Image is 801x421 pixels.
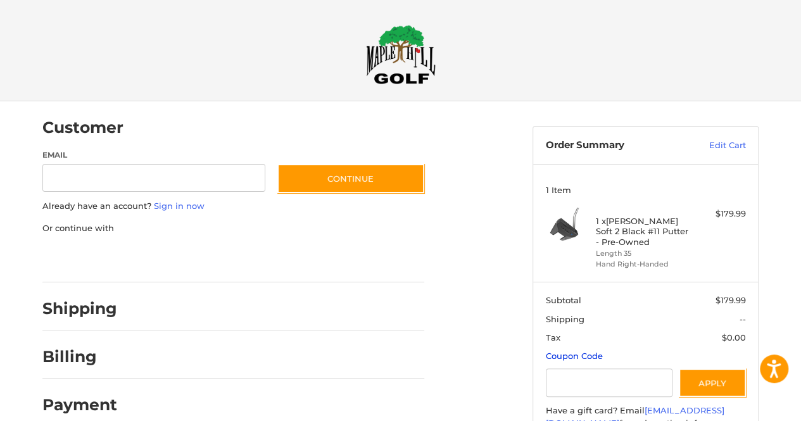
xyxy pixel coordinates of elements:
iframe: PayPal-paypal [39,247,134,270]
h3: Order Summary [546,139,682,152]
h2: Payment [42,395,117,415]
span: Shipping [546,314,584,324]
button: Continue [277,164,424,193]
span: Subtotal [546,295,581,305]
li: Length 35 [596,248,693,259]
img: Maple Hill Golf [366,25,436,84]
a: Edit Cart [682,139,746,152]
div: $179.99 [696,208,746,220]
h2: Billing [42,347,117,367]
p: Or continue with [42,222,424,235]
iframe: PayPal-paylater [146,247,241,270]
h2: Customer [42,118,123,137]
h2: Shipping [42,299,117,318]
button: Apply [679,368,746,397]
iframe: PayPal-venmo [253,247,348,270]
a: Coupon Code [546,351,603,361]
label: Email [42,149,265,161]
p: Already have an account? [42,200,424,213]
h4: 1 x [PERSON_NAME] Soft 2 Black #11 Putter - Pre-Owned [596,216,693,247]
span: $0.00 [722,332,746,342]
span: Tax [546,332,560,342]
li: Hand Right-Handed [596,259,693,270]
input: Gift Certificate or Coupon Code [546,368,673,397]
span: $179.99 [716,295,746,305]
a: Sign in now [154,201,205,211]
span: -- [740,314,746,324]
h3: 1 Item [546,185,746,195]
